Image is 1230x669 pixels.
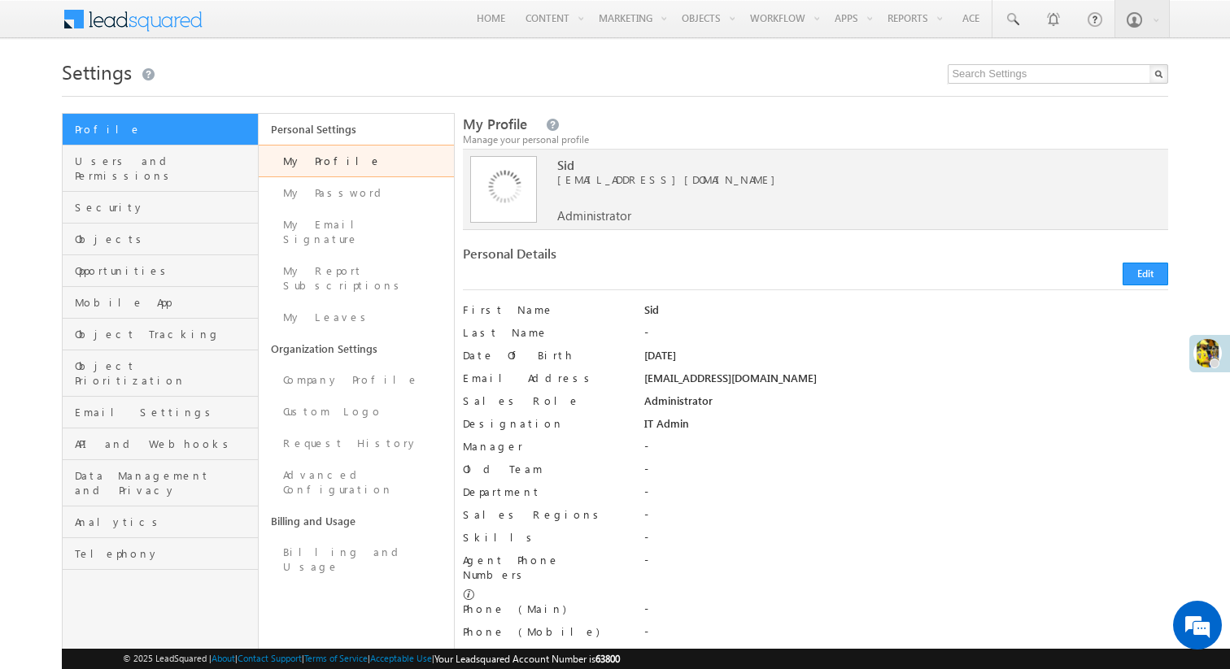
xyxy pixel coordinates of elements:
[75,437,254,451] span: API and Webhooks
[259,209,455,255] a: My Email Signature
[63,255,258,287] a: Opportunities
[63,114,258,146] a: Profile
[63,224,258,255] a: Objects
[463,325,626,340] label: Last Name
[463,246,806,269] div: Personal Details
[644,530,1169,553] div: -
[644,553,1169,576] div: -
[557,158,1122,172] span: Sid
[370,653,432,663] a: Acceptable Use
[123,651,620,667] span: © 2025 LeadSquared | | | | |
[644,484,1169,507] div: -
[463,371,626,385] label: Email Address
[63,428,258,460] a: API and Webhooks
[75,468,254,497] span: Data Management and Privacy
[75,515,254,529] span: Analytics
[463,530,626,545] label: Skills
[463,393,626,408] label: Sales Role
[463,553,626,582] label: Agent Phone Numbers
[259,537,455,583] a: Billing and Usage
[463,132,1168,147] div: Manage your personal profile
[259,428,455,459] a: Request History
[463,115,527,133] span: My Profile
[259,114,455,145] a: Personal Settings
[259,364,455,396] a: Company Profile
[434,653,620,665] span: Your Leadsquared Account Number is
[644,624,1169,647] div: -
[75,232,254,246] span: Objects
[644,371,1169,393] div: [EMAIL_ADDRESS][DOMAIN_NAME]
[238,653,302,663] a: Contact Support
[63,146,258,192] a: Users and Permissions
[644,602,1169,624] div: -
[644,462,1169,484] div: -
[463,462,626,476] label: Old Team
[259,177,455,209] a: My Password
[63,397,258,428] a: Email Settings
[644,302,1169,325] div: Sid
[75,327,254,341] span: Object Tracking
[259,459,455,506] a: Advanced Configuration
[75,154,254,183] span: Users and Permissions
[259,145,455,177] a: My Profile
[463,484,626,499] label: Department
[75,358,254,388] span: Object Prioritization
[644,325,1169,348] div: -
[63,350,258,397] a: Object Prioritization
[948,64,1168,84] input: Search Settings
[595,653,620,665] span: 63800
[75,200,254,215] span: Security
[63,506,258,538] a: Analytics
[212,653,235,663] a: About
[75,295,254,310] span: Mobile App
[259,255,455,302] a: My Report Subscriptions
[644,348,1169,371] div: [DATE]
[463,302,626,317] label: First Name
[259,506,455,537] a: Billing and Usage
[63,319,258,350] a: Object Tracking
[259,396,455,428] a: Custom Logo
[259,333,455,364] a: Organization Settings
[63,460,258,506] a: Data Management and Privacy
[463,624,600,639] label: Phone (Mobile)
[644,393,1169,416] div: Administrator
[75,122,254,137] span: Profile
[463,507,626,522] label: Sales Regions
[63,287,258,319] a: Mobile App
[75,405,254,419] span: Email Settings
[463,602,626,616] label: Phone (Main)
[63,538,258,570] a: Telephony
[644,439,1169,462] div: -
[75,263,254,278] span: Opportunities
[463,416,626,431] label: Designation
[62,59,132,85] span: Settings
[463,647,626,662] label: Phone (Others)
[463,439,626,454] label: Manager
[557,172,1122,187] span: [EMAIL_ADDRESS][DOMAIN_NAME]
[557,208,631,223] span: Administrator
[644,507,1169,530] div: -
[304,653,368,663] a: Terms of Service
[1123,263,1168,285] button: Edit
[63,192,258,224] a: Security
[463,348,626,363] label: Date Of Birth
[75,546,254,561] span: Telephony
[644,416,1169,439] div: IT Admin
[259,302,455,333] a: My Leaves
